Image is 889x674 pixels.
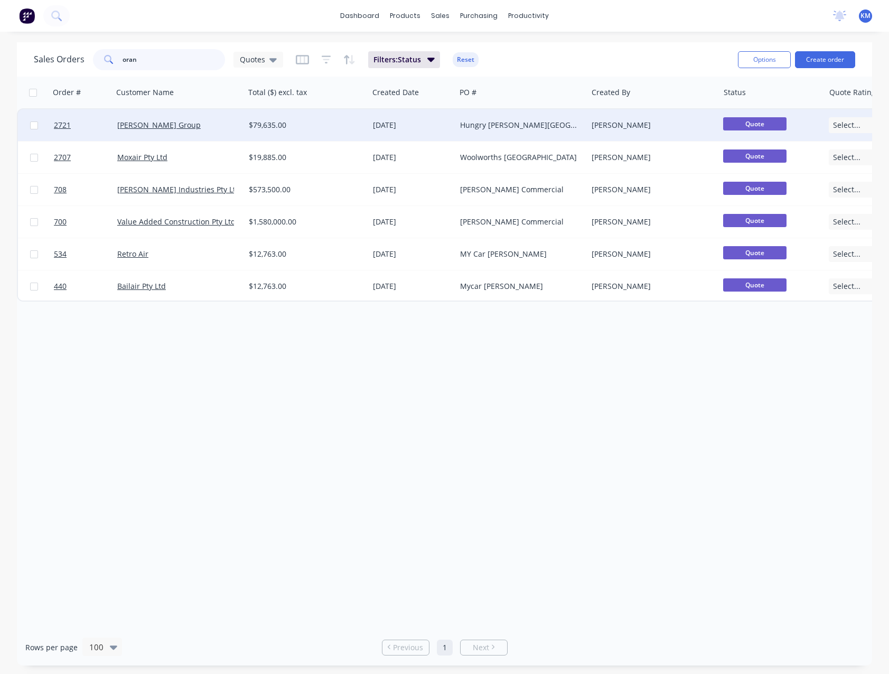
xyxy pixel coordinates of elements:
[426,8,455,24] div: sales
[116,87,174,98] div: Customer Name
[335,8,385,24] a: dashboard
[368,51,440,68] button: Filters:Status
[373,217,452,227] div: [DATE]
[19,8,35,24] img: Factory
[833,152,860,163] span: Select...
[460,87,476,98] div: PO #
[723,182,787,195] span: Quote
[249,217,359,227] div: $1,580,000.00
[373,249,452,259] div: [DATE]
[117,281,166,291] a: Bailair Pty Ltd
[385,8,426,24] div: products
[460,152,577,163] div: Woolworths [GEOGRAPHIC_DATA]
[117,249,148,259] a: Retro Air
[723,117,787,130] span: Quote
[54,142,117,173] a: 2707
[34,54,85,64] h1: Sales Orders
[25,642,78,653] span: Rows per page
[829,87,876,98] div: Quote Rating
[249,281,359,292] div: $12,763.00
[592,87,630,98] div: Created By
[592,120,709,130] div: [PERSON_NAME]
[738,51,791,68] button: Options
[833,184,860,195] span: Select...
[373,120,452,130] div: [DATE]
[453,52,479,67] button: Reset
[592,152,709,163] div: [PERSON_NAME]
[460,184,577,195] div: [PERSON_NAME] Commercial
[833,217,860,227] span: Select...
[592,184,709,195] div: [PERSON_NAME]
[724,87,746,98] div: Status
[378,640,512,656] ul: Pagination
[54,206,117,238] a: 700
[503,8,554,24] div: productivity
[461,642,507,653] a: Next page
[54,238,117,270] a: 534
[460,217,577,227] div: [PERSON_NAME] Commercial
[460,120,577,130] div: Hungry [PERSON_NAME][GEOGRAPHIC_DATA]
[372,87,419,98] div: Created Date
[723,149,787,163] span: Quote
[54,281,67,292] span: 440
[460,281,577,292] div: Mycar [PERSON_NAME]
[54,120,71,130] span: 2721
[723,278,787,292] span: Quote
[248,87,307,98] div: Total ($) excl. tax
[473,642,489,653] span: Next
[437,640,453,656] a: Page 1 is your current page
[833,281,860,292] span: Select...
[117,184,240,194] a: [PERSON_NAME] Industries Pty Ltd
[393,642,423,653] span: Previous
[117,152,167,162] a: Moxair Pty Ltd
[382,642,429,653] a: Previous page
[249,120,359,130] div: $79,635.00
[54,152,71,163] span: 2707
[53,87,81,98] div: Order #
[54,249,67,259] span: 534
[123,49,226,70] input: Search...
[117,217,236,227] a: Value Added Construction Pty Ltd
[240,54,265,65] span: Quotes
[54,217,67,227] span: 700
[833,249,860,259] span: Select...
[373,184,452,195] div: [DATE]
[117,120,201,130] a: [PERSON_NAME] Group
[373,281,452,292] div: [DATE]
[54,184,67,195] span: 708
[54,270,117,302] a: 440
[54,109,117,141] a: 2721
[373,54,421,65] span: Filters: Status
[795,51,855,68] button: Create order
[860,11,871,21] span: KM
[249,249,359,259] div: $12,763.00
[592,281,709,292] div: [PERSON_NAME]
[455,8,503,24] div: purchasing
[373,152,452,163] div: [DATE]
[249,184,359,195] div: $573,500.00
[249,152,359,163] div: $19,885.00
[54,174,117,205] a: 708
[723,214,787,227] span: Quote
[833,120,860,130] span: Select...
[592,249,709,259] div: [PERSON_NAME]
[723,246,787,259] span: Quote
[460,249,577,259] div: MY Car [PERSON_NAME]
[592,217,709,227] div: [PERSON_NAME]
